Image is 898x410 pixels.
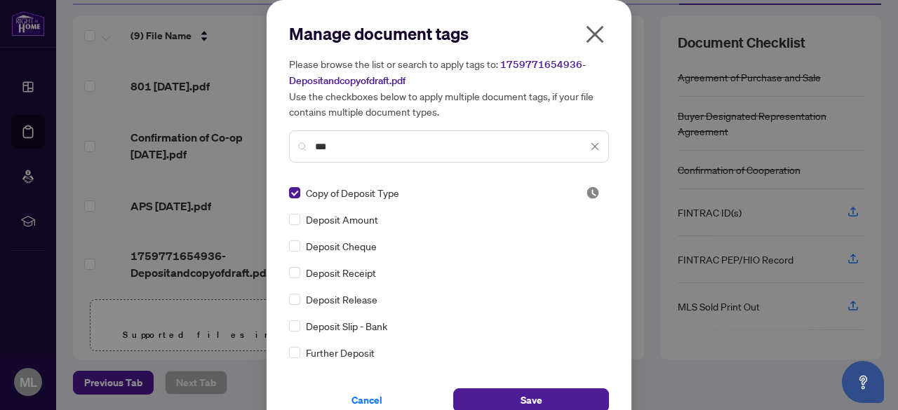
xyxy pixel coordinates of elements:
img: status [586,186,600,200]
h2: Manage document tags [289,22,609,45]
span: close [584,23,606,46]
span: Deposit Amount [306,212,378,227]
span: Deposit Release [306,292,377,307]
span: Deposit Receipt [306,265,376,280]
span: Deposit Cheque [306,238,377,254]
span: Deposit Slip - Bank [306,318,387,334]
h5: Please browse the list or search to apply tags to: Use the checkboxes below to apply multiple doc... [289,56,609,119]
span: Copy of Deposit Type [306,185,399,200]
button: Open asap [842,361,884,403]
span: Pending Review [586,186,600,200]
span: Further Deposit [306,345,375,360]
span: close [590,142,600,151]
